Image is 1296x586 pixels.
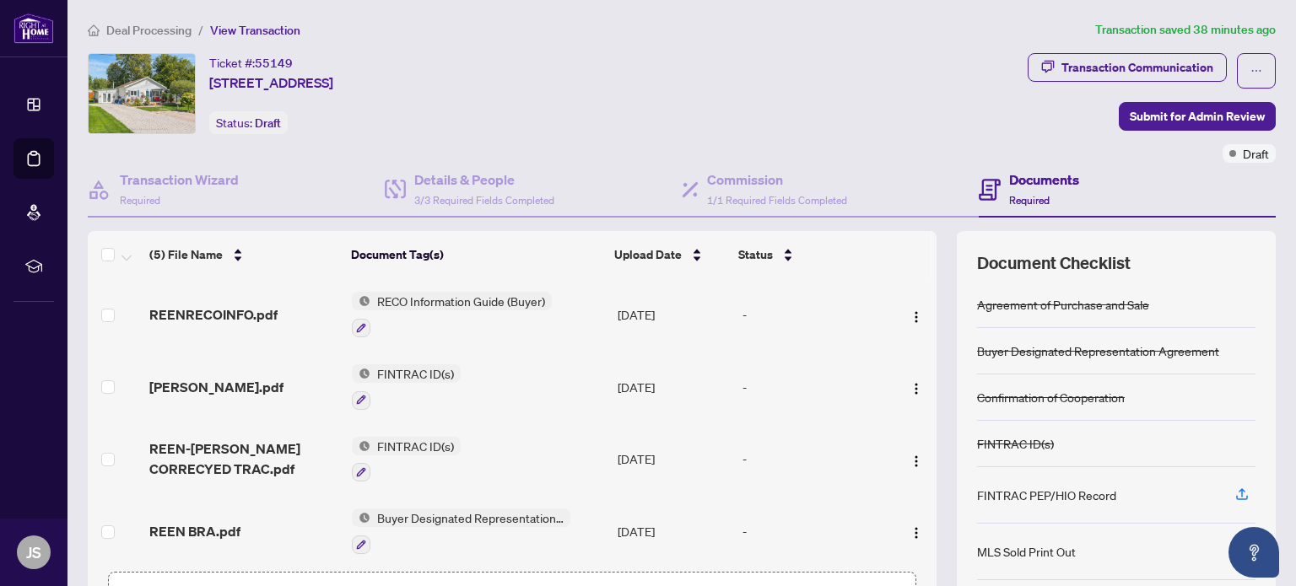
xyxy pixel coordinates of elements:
[611,495,736,567] td: [DATE]
[370,508,570,527] span: Buyer Designated Representation Agreement
[370,292,552,310] span: RECO Information Guide (Buyer)
[614,245,682,264] span: Upload Date
[742,522,885,540] div: -
[742,378,885,396] div: -
[352,292,552,337] button: Status IconRECO Information Guide (Buyer)
[414,194,554,207] span: 3/3 Required Fields Completed
[1243,144,1269,163] span: Draft
[149,438,338,479] span: REEN-[PERSON_NAME] CORRECYED TRAC.pdf
[707,169,847,190] h4: Commission
[352,364,461,410] button: Status IconFINTRAC ID(s)
[903,518,930,545] button: Logo
[977,295,1149,314] div: Agreement of Purchase and Sale
[738,245,773,264] span: Status
[198,20,203,40] li: /
[1061,54,1213,81] div: Transaction Communication
[1028,53,1227,82] button: Transaction Communication
[149,245,223,264] span: (5) File Name
[370,437,461,455] span: FINTRAC ID(s)
[910,310,923,324] img: Logo
[352,437,461,482] button: Status IconFINTRAC ID(s)
[1119,102,1276,131] button: Submit for Admin Review
[707,194,847,207] span: 1/1 Required Fields Completed
[977,341,1219,360] div: Buyer Designated Representation Agreement
[977,434,1054,453] div: FINTRAC ID(s)
[977,542,1076,561] div: MLS Sold Print Out
[611,351,736,423] td: [DATE]
[910,382,923,395] img: Logo
[255,56,293,71] span: 55149
[1228,527,1279,578] button: Open asap
[1095,20,1276,40] article: Transaction saved 38 minutes ago
[352,292,370,310] img: Status Icon
[977,251,1131,275] span: Document Checklist
[977,388,1125,406] div: Confirmation of Cooperation
[352,508,570,554] button: Status IconBuyer Designated Representation Agreement
[88,24,100,36] span: home
[149,521,240,541] span: REEN BRA.pdf
[120,169,239,190] h4: Transaction Wizard
[209,111,288,134] div: Status:
[1130,103,1265,130] span: Submit for Admin Review
[977,486,1116,504] div: FINTRAC PEP/HIO Record
[903,374,930,401] button: Logo
[352,364,370,383] img: Status Icon
[370,364,461,383] span: FINTRAC ID(s)
[611,278,736,351] td: [DATE]
[352,508,370,527] img: Status Icon
[1250,65,1262,77] span: ellipsis
[209,53,293,73] div: Ticket #:
[910,454,923,468] img: Logo
[209,73,333,93] span: [STREET_ADDRESS]
[903,445,930,472] button: Logo
[26,540,41,564] span: JS
[1009,169,1079,190] h4: Documents
[414,169,554,190] h4: Details & People
[149,304,278,325] span: REENRECOINFO.pdf
[344,231,607,278] th: Document Tag(s)
[13,13,54,44] img: logo
[89,54,195,133] img: IMG-X12402994_1.jpg
[143,231,344,278] th: (5) File Name
[255,116,281,131] span: Draft
[106,23,192,38] span: Deal Processing
[732,231,887,278] th: Status
[607,231,732,278] th: Upload Date
[210,23,300,38] span: View Transaction
[611,423,736,496] td: [DATE]
[903,301,930,328] button: Logo
[1009,194,1050,207] span: Required
[742,305,885,324] div: -
[910,526,923,540] img: Logo
[120,194,160,207] span: Required
[352,437,370,455] img: Status Icon
[742,449,885,468] div: -
[149,377,283,397] span: [PERSON_NAME].pdf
